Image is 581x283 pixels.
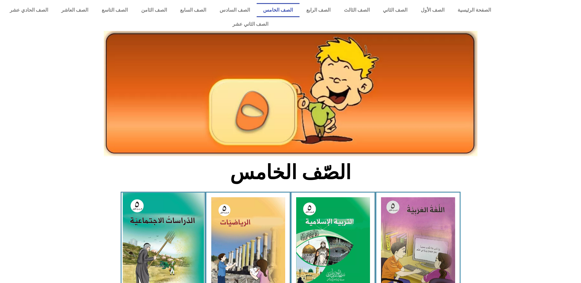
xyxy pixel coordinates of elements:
[3,17,498,31] a: الصف الثاني عشر
[337,3,376,17] a: الصف الثالث
[95,3,134,17] a: الصف التاسع
[173,3,213,17] a: الصف السابع
[3,3,55,17] a: الصف الحادي عشر
[55,3,95,17] a: الصف العاشر
[376,3,414,17] a: الصف الثاني
[451,3,498,17] a: الصفحة الرئيسية
[189,160,392,184] h2: الصّف الخامس
[213,3,257,17] a: الصف السادس
[134,3,174,17] a: الصف الثامن
[257,3,300,17] a: الصف الخامس
[414,3,451,17] a: الصف الأول
[300,3,337,17] a: الصف الرابع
